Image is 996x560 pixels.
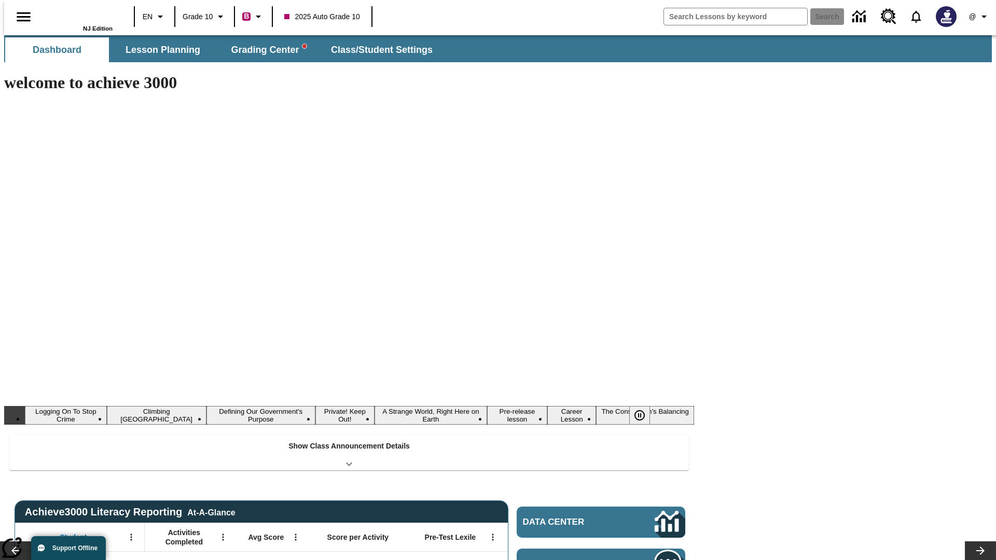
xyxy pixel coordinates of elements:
[963,7,996,26] button: Profile/Settings
[903,3,930,30] a: Notifications
[83,25,113,32] span: NJ Edition
[25,506,236,518] span: Achieve3000 Literacy Reporting
[302,44,307,48] svg: writing assistant alert
[206,406,315,425] button: Slide 3 Defining Our Government's Purpose
[629,406,660,425] div: Pause
[248,533,284,542] span: Avg Score
[150,528,218,547] span: Activities Completed
[138,7,171,26] button: Language: EN, Select a language
[4,73,694,92] h1: welcome to achieve 3000
[123,529,139,545] button: Open Menu
[52,544,98,552] span: Support Offline
[111,37,215,62] button: Lesson Planning
[143,11,153,22] span: EN
[187,506,235,517] div: At-A-Glance
[523,517,620,527] span: Data Center
[327,533,389,542] span: Score per Activity
[965,541,996,560] button: Lesson carousel, Next
[244,10,249,23] span: B
[183,11,213,22] span: Grade 10
[25,406,107,425] button: Slide 1 Logging On To Stop Crime
[664,8,807,25] input: search field
[5,37,109,62] button: Dashboard
[596,406,694,425] button: Slide 8 The Constitution's Balancing Act
[45,5,113,25] a: Home
[60,533,87,542] span: Student
[629,406,650,425] button: Pause
[215,529,231,545] button: Open Menu
[485,529,501,545] button: Open Menu
[217,37,321,62] button: Grading Center
[9,435,689,470] div: Show Class Announcement Details
[107,406,206,425] button: Slide 2 Climbing Mount Tai
[315,406,375,425] button: Slide 4 Private! Keep Out!
[846,3,875,31] a: Data Center
[4,35,992,62] div: SubNavbar
[969,11,976,22] span: @
[4,37,442,62] div: SubNavbar
[375,406,487,425] button: Slide 5 A Strange World, Right Here on Earth
[238,7,269,26] button: Boost Class color is violet red. Change class color
[284,11,359,22] span: 2025 Auto Grade 10
[31,536,106,560] button: Support Offline
[875,3,903,31] a: Resource Center, Will open in new tab
[936,6,957,27] img: Avatar
[126,44,200,56] span: Lesson Planning
[487,406,547,425] button: Slide 6 Pre-release lesson
[33,44,81,56] span: Dashboard
[425,533,476,542] span: Pre-Test Lexile
[178,7,231,26] button: Grade: Grade 10, Select a grade
[288,529,303,545] button: Open Menu
[930,3,963,30] button: Select a new avatar
[517,507,685,538] a: Data Center
[288,441,410,452] p: Show Class Announcement Details
[547,406,596,425] button: Slide 7 Career Lesson
[8,2,39,32] button: Open side menu
[45,4,113,32] div: Home
[231,44,306,56] span: Grading Center
[323,37,441,62] button: Class/Student Settings
[331,44,433,56] span: Class/Student Settings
